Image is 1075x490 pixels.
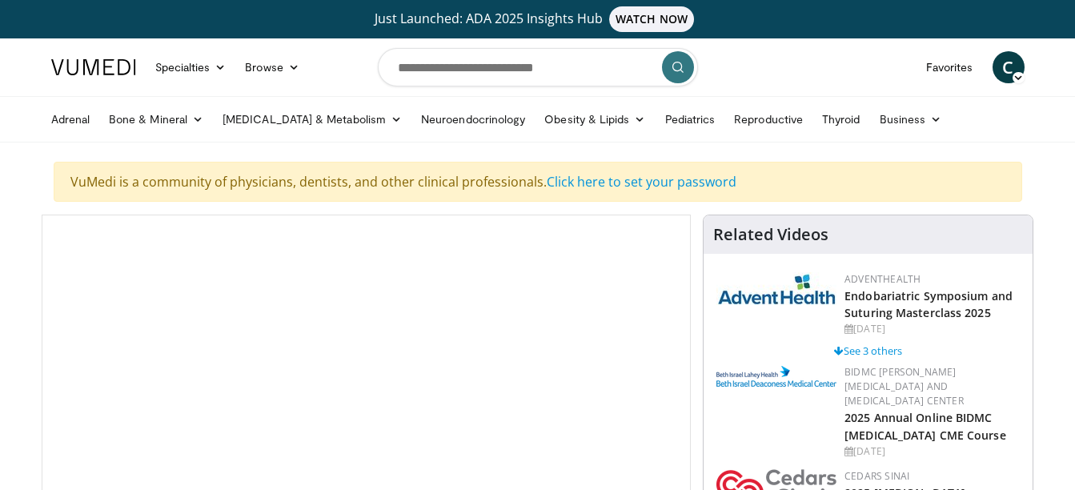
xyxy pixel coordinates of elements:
[844,365,964,408] a: BIDMC [PERSON_NAME][MEDICAL_DATA] and [MEDICAL_DATA] Center
[844,288,1013,320] a: Endobariatric Symposium and Suturing Masterclass 2025
[42,103,100,135] a: Adrenal
[844,469,909,483] a: Cedars Sinai
[844,322,1020,336] div: [DATE]
[716,366,836,387] img: c96b19ec-a48b-46a9-9095-935f19585444.png.150x105_q85_autocrop_double_scale_upscale_version-0.2.png
[716,272,836,305] img: 5c3c682d-da39-4b33-93a5-b3fb6ba9580b.jpg.150x105_q85_autocrop_double_scale_upscale_version-0.2.jpg
[844,410,1006,442] a: 2025 Annual Online BIDMC [MEDICAL_DATA] CME Course
[99,103,213,135] a: Bone & Mineral
[609,6,694,32] span: WATCH NOW
[713,225,828,244] h4: Related Videos
[378,48,698,86] input: Search topics, interventions
[547,173,736,191] a: Click here to set your password
[535,103,655,135] a: Obesity & Lipids
[917,51,983,83] a: Favorites
[54,162,1022,202] div: VuMedi is a community of physicians, dentists, and other clinical professionals.
[51,59,136,75] img: VuMedi Logo
[54,6,1022,32] a: Just Launched: ADA 2025 Insights HubWATCH NOW
[844,444,1020,459] div: [DATE]
[724,103,812,135] a: Reproductive
[146,51,236,83] a: Specialties
[656,103,725,135] a: Pediatrics
[834,343,902,358] a: See 3 others
[870,103,952,135] a: Business
[844,272,921,286] a: AdventHealth
[235,51,309,83] a: Browse
[812,103,870,135] a: Thyroid
[993,51,1025,83] a: C
[411,103,535,135] a: Neuroendocrinology
[213,103,411,135] a: [MEDICAL_DATA] & Metabolism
